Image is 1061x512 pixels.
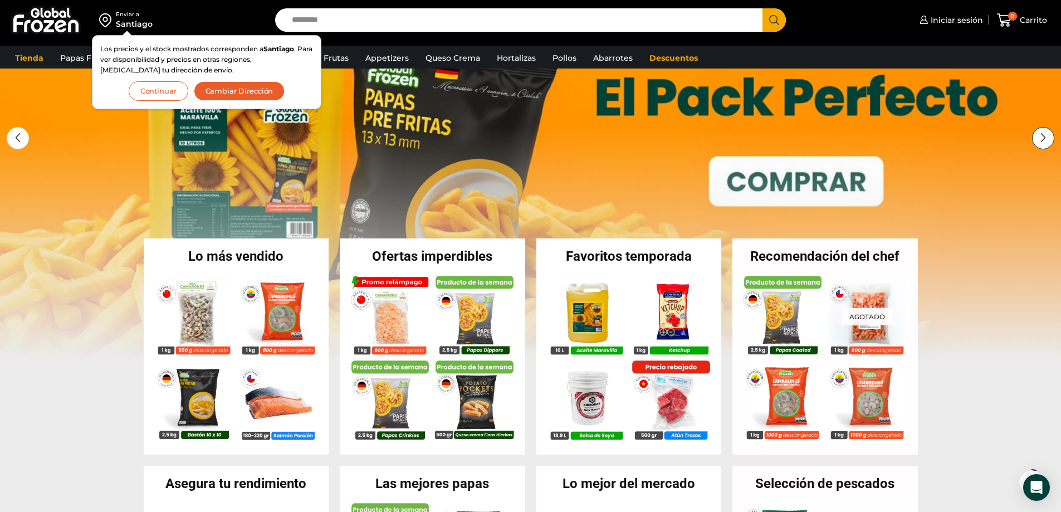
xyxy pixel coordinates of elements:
[917,9,983,31] a: Iniciar sesión
[588,47,638,69] a: Abarrotes
[491,47,541,69] a: Hortalizas
[263,45,294,53] strong: Santiago
[1023,474,1050,501] div: Open Intercom Messenger
[1032,127,1054,149] div: Next slide
[340,477,525,490] h2: Las mejores papas
[194,81,285,101] button: Cambiar Dirección
[1008,12,1017,21] span: 0
[116,18,153,30] div: Santiago
[762,8,786,32] button: Search button
[1017,14,1047,26] span: Carrito
[547,47,582,69] a: Pollos
[100,43,313,76] p: Los precios y el stock mostrados corresponden a . Para ver disponibilidad y precios en otras regi...
[116,11,153,18] div: Enviar a
[644,47,703,69] a: Descuentos
[360,47,414,69] a: Appetizers
[732,250,918,263] h2: Recomendación del chef
[928,14,983,26] span: Iniciar sesión
[842,308,893,325] p: Agotado
[99,11,116,30] img: address-field-icon.svg
[340,250,525,263] h2: Ofertas imperdibles
[55,47,114,69] a: Papas Fritas
[144,477,329,490] h2: Asegura tu rendimiento
[536,250,722,263] h2: Favoritos temporada
[9,47,49,69] a: Tienda
[144,250,329,263] h2: Lo más vendido
[7,127,29,149] div: Previous slide
[129,81,188,101] button: Continuar
[536,477,722,490] h2: Lo mejor del mercado
[994,7,1050,33] a: 0 Carrito
[420,47,486,69] a: Queso Crema
[732,477,918,490] h2: Selección de pescados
